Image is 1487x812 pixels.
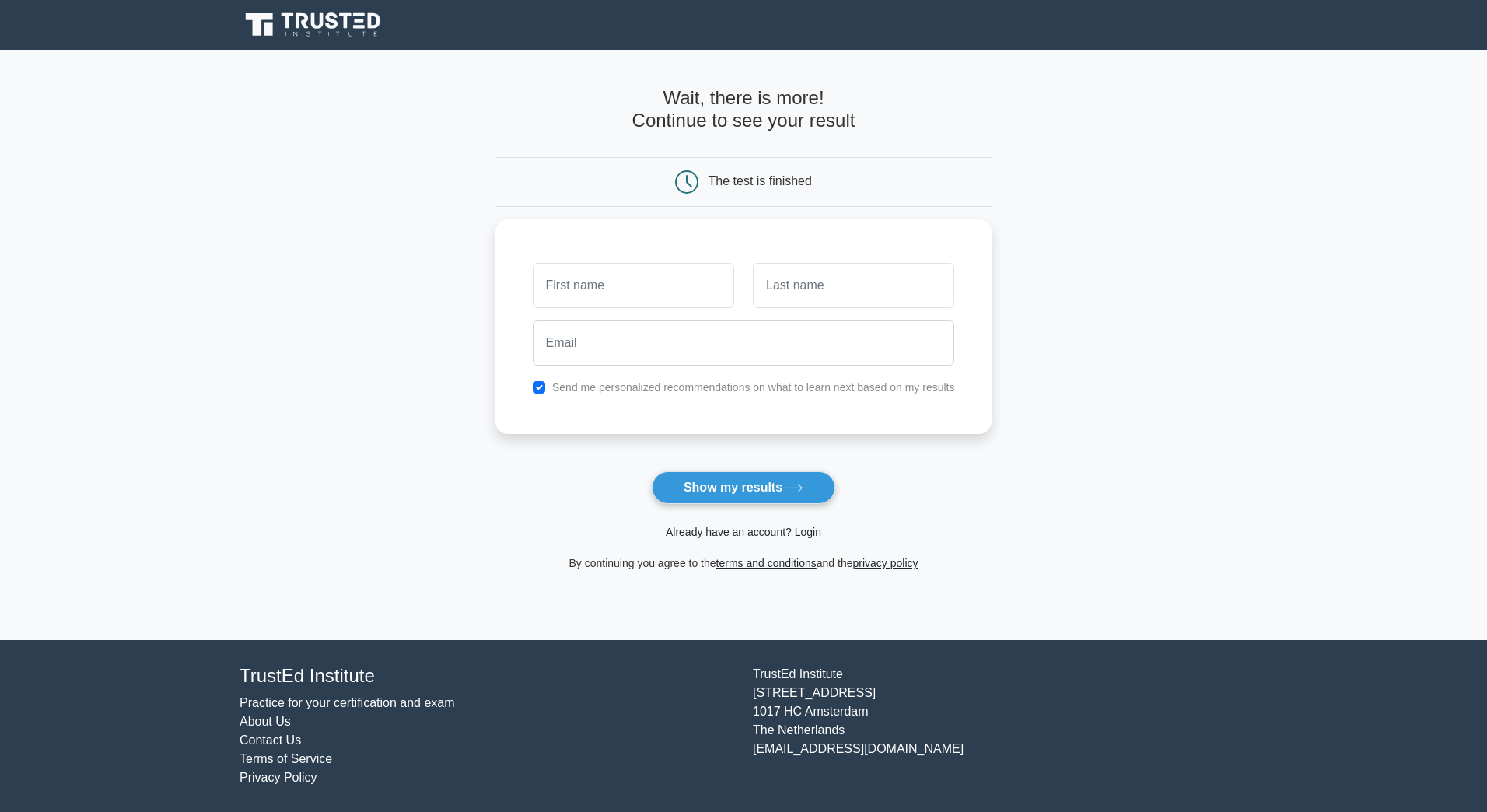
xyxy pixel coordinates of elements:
div: By continuing you agree to the and the [486,554,1002,572]
a: Practice for your certification and exam [240,696,455,709]
label: Send me personalized recommendations on what to learn next based on my results [552,381,955,394]
h4: Wait, there is more! Continue to see your result [495,87,992,132]
button: Show my results [652,471,835,504]
a: Terms of Service [240,752,332,765]
input: First name [533,263,734,308]
a: terms and conditions [716,557,817,569]
h4: TrustEd Institute [240,665,734,688]
input: Last name [753,263,954,308]
div: The test is finished [709,174,812,187]
a: Already have an account? Login [666,526,821,538]
div: TrustEd Institute [STREET_ADDRESS] 1017 HC Amsterdam The Netherlands [EMAIL_ADDRESS][DOMAIN_NAME] [743,665,1257,787]
a: Privacy Policy [240,771,317,784]
a: privacy policy [853,557,918,569]
a: About Us [240,715,291,728]
a: Contact Us [240,733,301,747]
input: Email [533,320,955,366]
